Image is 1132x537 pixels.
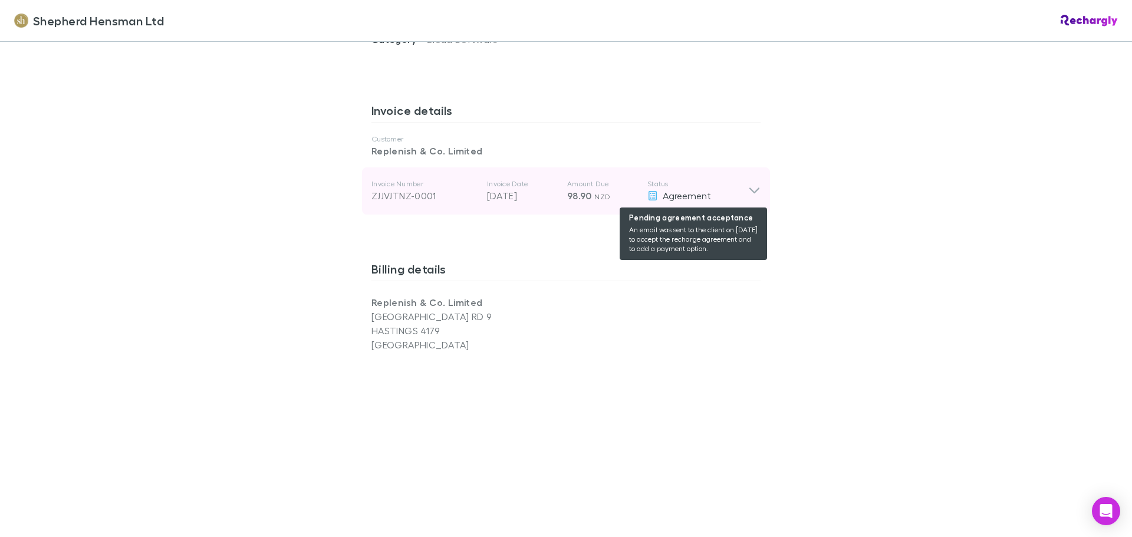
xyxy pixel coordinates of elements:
[371,103,761,122] h3: Invoice details
[362,167,770,215] div: Invoice NumberZJJVJTNZ-0001Invoice Date[DATE]Amount Due98.90 NZDStatus
[487,189,558,203] p: [DATE]
[371,309,566,324] p: [GEOGRAPHIC_DATA] RD 9
[1061,15,1118,27] img: Rechargly Logo
[33,12,164,29] span: Shepherd Hensman Ltd
[371,189,478,203] div: ZJJVJTNZ-0001
[371,144,761,158] p: Replenish & Co. Limited
[371,324,566,338] p: HASTINGS 4179
[594,192,610,201] span: NZD
[567,190,592,202] span: 98.90
[1092,497,1120,525] div: Open Intercom Messenger
[567,179,638,189] p: Amount Due
[371,338,566,352] p: [GEOGRAPHIC_DATA]
[663,190,711,201] span: Agreement
[371,134,761,144] p: Customer
[487,179,558,189] p: Invoice Date
[647,179,748,189] p: Status
[371,179,478,189] p: Invoice Number
[371,295,566,309] p: Replenish & Co. Limited
[371,262,761,281] h3: Billing details
[14,14,28,28] img: Shepherd Hensman Ltd's Logo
